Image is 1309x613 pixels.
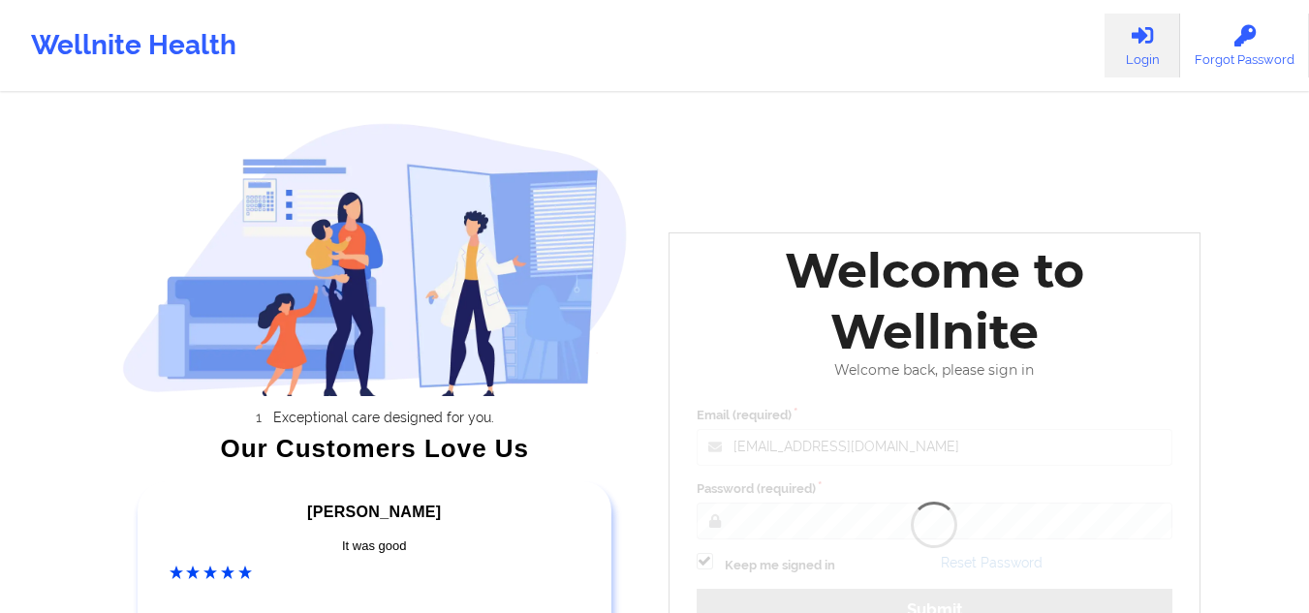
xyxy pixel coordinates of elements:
[307,504,441,520] span: [PERSON_NAME]
[170,536,580,556] div: It was good
[1180,14,1309,77] a: Forgot Password
[1105,14,1180,77] a: Login
[683,362,1187,379] div: Welcome back, please sign in
[122,439,628,458] div: Our Customers Love Us
[683,240,1187,362] div: Welcome to Wellnite
[140,410,628,425] li: Exceptional care designed for you.
[122,122,628,396] img: wellnite-auth-hero_200.c722682e.png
